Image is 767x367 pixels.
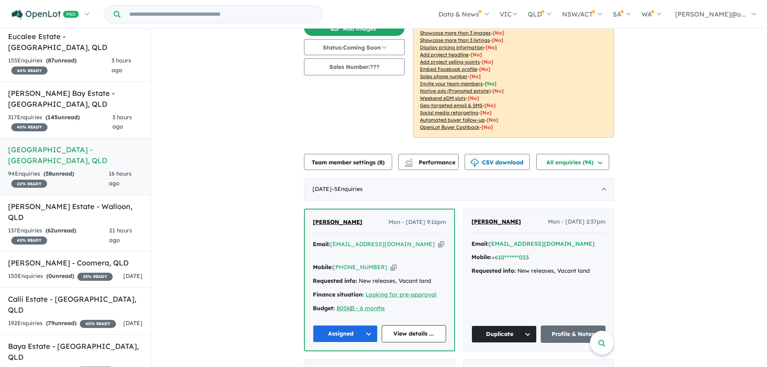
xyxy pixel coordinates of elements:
[489,240,595,248] button: [EMAIL_ADDRESS][DOMAIN_NAME]
[313,277,357,284] strong: Requested info:
[11,66,48,75] span: 40 % READY
[420,110,478,116] u: Social media retargeting
[492,37,503,43] span: [ No ]
[405,161,413,166] img: bar-chart.svg
[333,263,387,271] a: [PHONE_NUMBER]
[330,241,435,248] a: [EMAIL_ADDRESS][DOMAIN_NAME]
[482,124,493,130] span: [No]
[8,113,112,132] div: 317 Enquir ies
[420,59,480,65] u: Add project selling-points
[484,102,496,108] span: [No]
[45,170,52,177] span: 58
[304,178,614,201] div: [DATE]
[313,241,330,248] strong: Email:
[8,169,109,189] div: 94 Enquir ies
[420,102,482,108] u: Geo-targeted email & SMS
[548,217,606,227] span: Mon - [DATE] 2:37pm
[77,273,113,281] span: 35 % READY
[471,159,479,167] img: download icon
[479,66,490,72] span: [ No ]
[438,240,444,249] button: Copy
[8,226,109,245] div: 137 Enquir ies
[313,218,362,227] a: [PERSON_NAME]
[420,81,483,87] u: Invite your team members
[122,6,321,23] input: Try estate name, suburb, builder or developer
[366,291,436,298] a: Looking for pre-approval
[382,325,447,342] a: View details ...
[541,326,606,343] a: Profile & Notes
[109,227,132,244] span: 21 hours ago
[46,319,76,327] strong: ( unread)
[304,39,405,55] button: Status:Coming Soon
[313,291,364,298] strong: Finance situation:
[46,57,76,64] strong: ( unread)
[471,217,521,227] a: [PERSON_NAME]
[420,52,469,58] u: Add project headline
[45,227,76,234] strong: ( unread)
[420,73,467,79] u: Sales phone number
[48,272,52,280] span: 0
[413,8,614,138] p: Your project is only comparing to other top-performing projects in your area: - - - - - - - - - -...
[486,44,497,50] span: [ No ]
[313,305,335,312] strong: Budget:
[80,320,116,328] span: 40 % READY
[337,305,350,312] a: 800k
[332,185,363,193] span: - 5 Enquir ies
[8,31,143,53] h5: Eucalee Estate - [GEOGRAPHIC_DATA] , QLD
[405,159,412,163] img: line-chart.svg
[45,114,80,121] strong: ( unread)
[420,44,484,50] u: Display pricing information
[468,95,479,101] span: [No]
[8,257,143,268] h5: [PERSON_NAME] - Coomera , QLD
[313,304,446,313] div: |
[313,263,333,271] strong: Mobile:
[48,114,58,121] span: 145
[8,201,143,223] h5: [PERSON_NAME] Estate - Walloon , QLD
[471,267,516,274] strong: Requested info:
[485,81,496,87] span: [ Yes ]
[406,159,455,166] span: Performance
[8,144,143,166] h5: [GEOGRAPHIC_DATA] - [GEOGRAPHIC_DATA] , QLD
[465,154,530,170] button: CSV download
[8,341,143,363] h5: Baya Estate - [GEOGRAPHIC_DATA] , QLD
[391,263,397,272] button: Copy
[675,10,746,18] span: [PERSON_NAME]@o...
[420,124,480,130] u: OpenLot Buyer Cashback
[8,88,143,110] h5: [PERSON_NAME] Bay Estate - [GEOGRAPHIC_DATA] , QLD
[492,88,504,94] span: [No]
[304,154,392,170] button: Team member settings (8)
[420,66,477,72] u: Embed Facebook profile
[8,294,143,315] h5: Calli Estate - [GEOGRAPHIC_DATA] , QLD
[351,305,385,312] a: 3 - 6 months
[420,88,490,94] u: Native ads (Promoted estate)
[379,159,382,166] span: 8
[482,59,493,65] span: [ No ]
[48,319,54,327] span: 79
[313,276,446,286] div: New releases, Vacant land
[420,117,485,123] u: Automated buyer follow-up
[480,110,492,116] span: [No]
[8,272,113,281] div: 150 Enquir ies
[123,272,143,280] span: [DATE]
[471,52,482,58] span: [ No ]
[48,227,54,234] span: 62
[420,30,491,36] u: Showcase more than 3 images
[109,170,132,187] span: 16 hours ago
[493,30,504,36] span: [ No ]
[469,73,481,79] span: [ No ]
[11,180,47,188] span: 10 % READY
[123,319,143,327] span: [DATE]
[471,326,537,343] button: Duplicate
[471,253,492,261] strong: Mobile:
[12,10,79,20] img: Openlot PRO Logo White
[313,218,362,226] span: [PERSON_NAME]
[471,218,521,225] span: [PERSON_NAME]
[487,117,498,123] span: [No]
[11,236,47,245] span: 45 % READY
[304,58,405,75] button: Sales Number:???
[8,56,112,75] div: 155 Enquir ies
[313,325,378,342] button: Assigned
